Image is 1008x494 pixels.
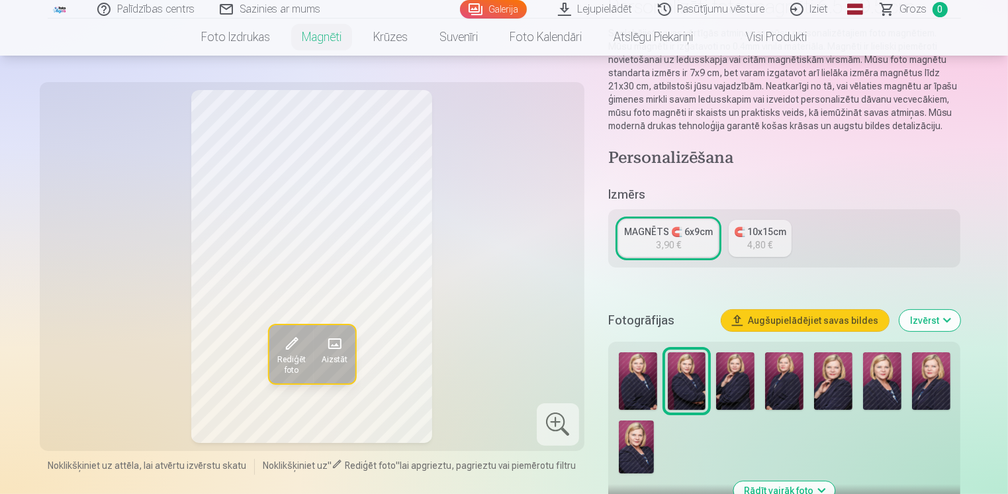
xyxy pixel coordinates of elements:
[709,19,823,56] a: Visi produkti
[313,326,355,384] button: Aizstāt
[286,19,357,56] a: Magnēti
[396,460,400,471] span: "
[899,310,960,331] button: Izvērst
[400,460,576,471] span: lai apgrieztu, pagrieztu vai piemērotu filtru
[608,148,961,170] h4: Personalizēšana
[933,2,948,17] span: 0
[608,311,711,330] h5: Fotogrāfijas
[424,19,494,56] a: Suvenīri
[608,185,961,204] h5: Izmērs
[263,460,328,471] span: Noklikšķiniet uz
[747,238,772,252] div: 4,80 €
[494,19,598,56] a: Foto kalendāri
[357,19,424,56] a: Krūzes
[900,1,927,17] span: Grozs
[608,26,961,132] p: Saglabājiet savas vērtīgās atmiņas ar mūsu personalizētajiem foto magnētiem. Mūsu magnēti ir izga...
[48,459,246,472] span: Noklikšķiniet uz attēla, lai atvērtu izvērstu skatu
[345,460,396,471] span: Rediģēt foto
[598,19,709,56] a: Atslēgu piekariņi
[328,460,332,471] span: "
[721,310,889,331] button: Augšupielādējiet savas bildes
[729,220,792,257] a: 🧲 10x15cm4,80 €
[734,225,786,238] div: 🧲 10x15cm
[277,355,305,376] span: Rediģēt foto
[269,326,313,384] button: Rediģēt foto
[619,220,718,257] a: MAGNĒTS 🧲 6x9cm3,90 €
[656,238,681,252] div: 3,90 €
[185,19,286,56] a: Foto izdrukas
[53,5,68,13] img: /fa1
[321,355,347,366] span: Aizstāt
[624,225,713,238] div: MAGNĒTS 🧲 6x9cm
